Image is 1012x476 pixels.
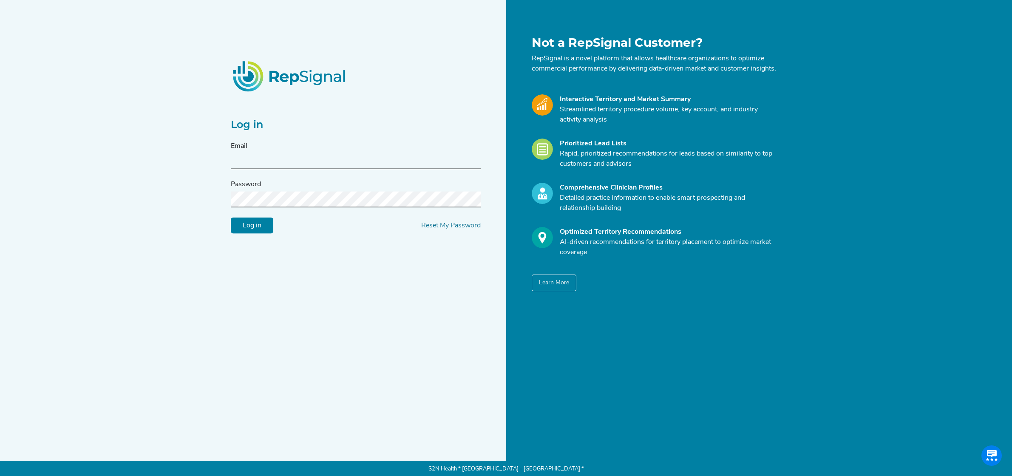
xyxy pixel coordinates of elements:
img: Profile_Icon.739e2aba.svg [532,183,553,204]
div: Optimized Territory Recommendations [560,227,777,237]
a: Reset My Password [421,222,481,229]
h1: Not a RepSignal Customer? [532,36,777,50]
img: Market_Icon.a700a4ad.svg [532,94,553,116]
p: Detailed practice information to enable smart prospecting and relationship building [560,193,777,213]
input: Log in [231,218,273,234]
p: Rapid, prioritized recommendations for leads based on similarity to top customers and advisors [560,149,777,169]
img: RepSignalLogo.20539ed3.png [222,51,357,102]
p: AI-driven recommendations for territory placement to optimize market coverage [560,237,777,258]
div: Prioritized Lead Lists [560,139,777,149]
img: Optimize_Icon.261f85db.svg [532,227,553,248]
label: Email [231,141,247,151]
h2: Log in [231,119,481,131]
div: Interactive Territory and Market Summary [560,94,777,105]
button: Learn More [532,275,576,291]
div: Comprehensive Clinician Profiles [560,183,777,193]
img: Leads_Icon.28e8c528.svg [532,139,553,160]
p: Streamlined territory procedure volume, key account, and industry activity analysis [560,105,777,125]
label: Password [231,179,261,190]
p: RepSignal is a novel platform that allows healthcare organizations to optimize commercial perform... [532,54,777,74]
